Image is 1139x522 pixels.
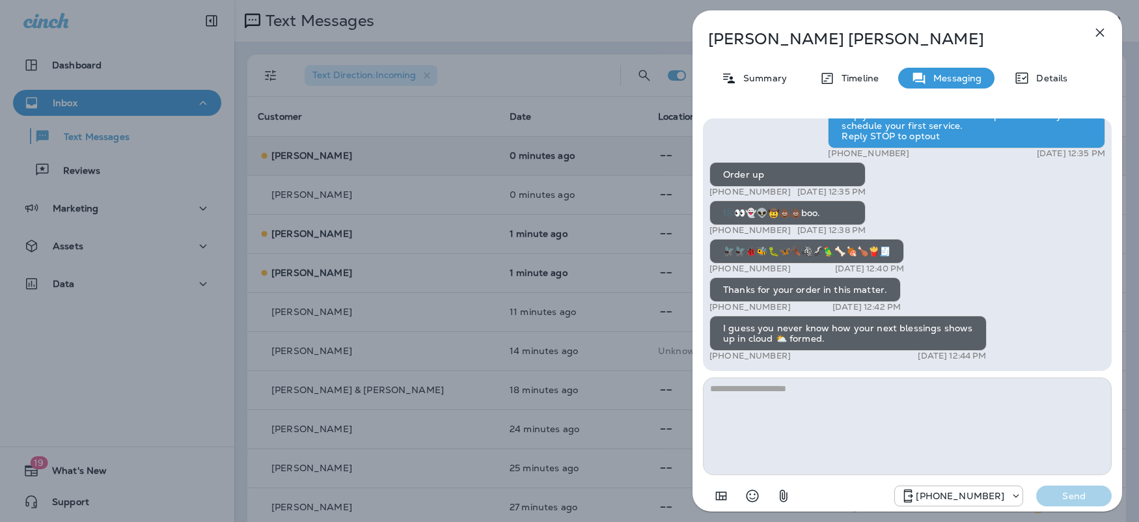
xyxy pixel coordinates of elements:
[709,277,901,302] div: Thanks for your order in this matter.
[918,351,986,361] p: [DATE] 12:44 PM
[916,491,1004,501] p: [PHONE_NUMBER]
[709,264,791,274] p: [PHONE_NUMBER]
[797,225,866,236] p: [DATE] 12:38 PM
[737,73,787,83] p: Summary
[709,187,791,197] p: [PHONE_NUMBER]
[709,239,904,264] div: 🪰🪰🐞🐝🐛🦋🪳🦓🦨🦜🦴🍖🍗🍟🧾
[709,302,791,312] p: [PHONE_NUMBER]
[708,30,1064,48] p: [PERSON_NAME] [PERSON_NAME]
[835,73,879,83] p: Timeline
[739,483,765,509] button: Select an emoji
[797,187,866,197] p: [DATE] 12:35 PM
[832,302,901,312] p: [DATE] 12:42 PM
[927,73,981,83] p: Messaging
[709,225,791,236] p: [PHONE_NUMBER]
[708,483,734,509] button: Add in a premade template
[1030,73,1067,83] p: Details
[709,351,791,361] p: [PHONE_NUMBER]
[709,162,866,187] div: Order up
[1037,148,1105,159] p: [DATE] 12:35 PM
[828,148,909,159] p: [PHONE_NUMBER]
[709,200,866,225] div: 🎼👀👻👽🤠💩💩boo.
[835,264,904,274] p: [DATE] 12:40 PM
[895,488,1022,504] div: +1 (480) 999-9869
[709,316,987,351] div: I guess you never know how your next blessings shows up in cloud ⛅️ formed.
